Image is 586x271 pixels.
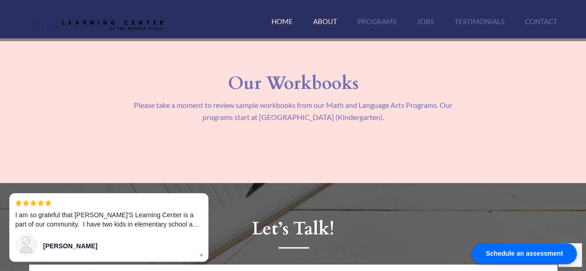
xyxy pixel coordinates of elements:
[133,219,453,248] h2: Let’s Talk!
[472,243,577,264] div: Schedule an assessment
[15,210,202,229] p: I am so grateful that [PERSON_NAME]'S Learning Center is a part of our community. I have two kids...
[133,74,453,93] h2: Our Workbooks
[29,10,168,38] img: Jen's Learning Center Logo Transparent
[454,17,504,37] a: Testimonials
[358,17,397,37] a: Programs
[525,17,557,37] a: Contact
[313,17,337,37] a: About
[15,233,38,256] img: user_60_square.png
[43,241,189,251] div: [PERSON_NAME]
[417,17,434,37] a: Jobs
[133,99,453,123] p: Please take a moment to review sample workbooks from our Math and Language Arts Programs. Our pro...
[271,17,293,37] a: Home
